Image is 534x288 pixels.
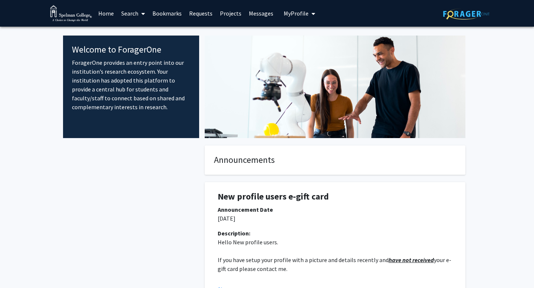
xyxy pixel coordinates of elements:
img: Spelman College Logo [50,5,92,22]
p: If you have setup your profile with a picture and details recently and your e-gift card please co... [218,255,452,273]
u: have not received [389,256,434,264]
a: Bookmarks [149,0,185,26]
iframe: Chat [6,255,32,282]
span: My Profile [284,10,309,17]
div: Announcement Date [218,205,452,214]
p: [DATE] [218,214,452,223]
a: Home [95,0,118,26]
p: ForagerOne provides an entry point into our institution’s research ecosystem. Your institution ha... [72,58,190,111]
img: ForagerOne Logo [443,8,489,20]
h4: Announcements [214,155,456,165]
a: Requests [185,0,216,26]
a: Search [118,0,149,26]
div: Description: [218,229,452,238]
p: Hello New profile users. [218,238,452,247]
h1: New profile users e-gift card [218,191,452,202]
a: Projects [216,0,245,26]
img: Cover Image [205,36,465,138]
h4: Welcome to ForagerOne [72,44,190,55]
a: Messages [245,0,277,26]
